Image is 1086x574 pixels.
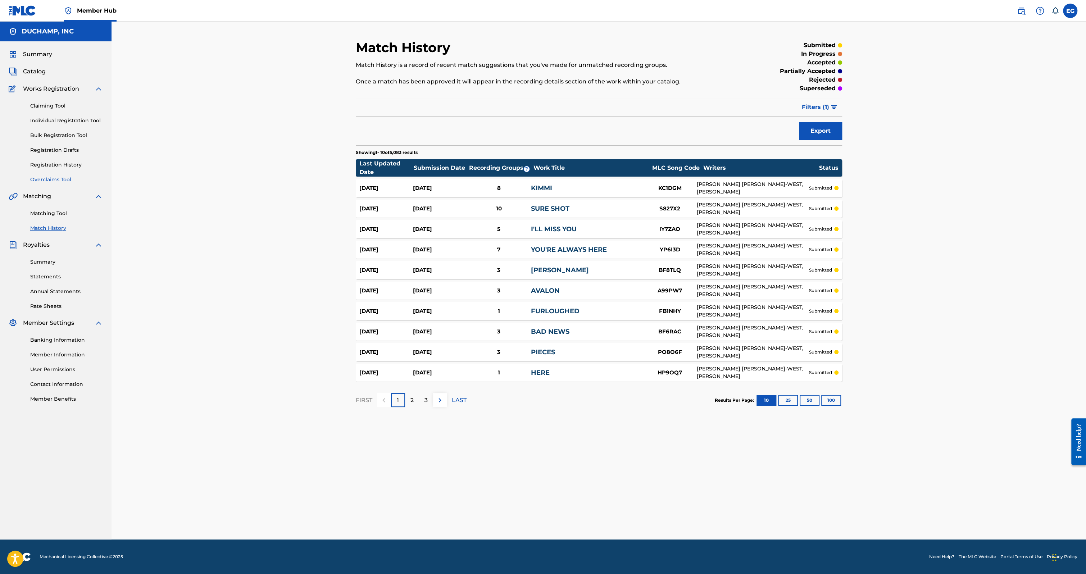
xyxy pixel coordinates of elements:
div: 1 [467,369,531,377]
a: The MLC Website [959,553,996,560]
img: Member Settings [9,319,17,327]
img: expand [94,319,103,327]
a: SummarySummary [9,50,52,59]
div: BF6RAC [643,328,697,336]
a: Registration History [30,161,103,169]
div: Submission Date [414,164,468,172]
div: [DATE] [359,184,413,192]
div: [DATE] [359,266,413,274]
a: Bulk Registration Tool [30,132,103,139]
a: Rate Sheets [30,302,103,310]
div: Work Title [533,164,648,172]
div: PO8O6F [643,348,697,356]
span: Summary [23,50,52,59]
p: submitted [809,226,832,232]
div: Status [819,164,838,172]
div: 3 [467,266,531,274]
div: [PERSON_NAME] [PERSON_NAME]-WEST, [PERSON_NAME] [697,181,809,196]
div: IY7ZAO [643,225,697,233]
div: [DATE] [359,246,413,254]
p: in progress [801,50,836,58]
div: [DATE] [359,287,413,295]
a: YOU'RE ALWAYS HERE [531,246,607,254]
div: [PERSON_NAME] [PERSON_NAME]-WEST, [PERSON_NAME] [697,324,809,339]
div: BF8TLQ [643,266,697,274]
h5: DUCHAMP, INC [22,27,74,36]
img: logo [9,552,31,561]
div: 3 [467,328,531,336]
div: [PERSON_NAME] [PERSON_NAME]-WEST, [PERSON_NAME] [697,263,809,278]
div: [DATE] [359,225,413,233]
div: HP9OQ7 [643,369,697,377]
button: 10 [756,395,776,406]
img: expand [94,192,103,201]
a: SURE SHOT [531,205,569,213]
p: 1 [397,396,399,405]
div: S827X2 [643,205,697,213]
img: MLC Logo [9,5,36,16]
a: I'LL MISS YOU [531,225,577,233]
p: partially accepted [780,67,836,76]
span: ? [524,166,530,172]
div: Writers [703,164,818,172]
img: expand [94,85,103,93]
span: Mechanical Licensing Collective © 2025 [40,553,123,560]
a: Member Benefits [30,395,103,403]
img: help [1036,6,1044,15]
div: [PERSON_NAME] [PERSON_NAME]-WEST, [PERSON_NAME] [697,222,809,237]
a: Individual Registration Tool [30,117,103,124]
span: Works Registration [23,85,79,93]
span: Member Settings [23,319,74,327]
span: Matching [23,192,51,201]
div: Drag [1052,547,1057,568]
div: 3 [467,348,531,356]
div: Notifications [1051,7,1059,14]
p: FIRST [356,396,372,405]
p: submitted [809,308,832,314]
div: 10 [467,205,531,213]
p: submitted [809,267,832,273]
a: CatalogCatalog [9,67,46,76]
a: Member Information [30,351,103,359]
p: submitted [809,369,832,376]
p: accepted [807,58,836,67]
img: Catalog [9,67,17,76]
a: Summary [30,258,103,266]
p: superseded [800,84,836,93]
img: Royalties [9,241,17,249]
img: filter [831,105,837,109]
h2: Match History [356,40,454,56]
p: submitted [804,41,836,50]
a: Matching Tool [30,210,103,217]
div: [DATE] [359,369,413,377]
div: Help [1033,4,1047,18]
div: [DATE] [413,369,467,377]
p: Results Per Page: [715,397,756,404]
a: Need Help? [929,553,954,560]
a: FURLOUGHED [531,307,580,315]
span: Member Hub [77,6,117,15]
a: HERE [531,369,550,377]
a: Contact Information [30,381,103,388]
div: User Menu [1063,4,1077,18]
div: 5 [467,225,531,233]
p: submitted [809,205,832,212]
div: [DATE] [413,287,467,295]
button: Export [799,122,842,140]
a: BAD NEWS [531,328,569,336]
a: KIMMI [531,184,552,192]
div: [DATE] [413,246,467,254]
div: 3 [467,287,531,295]
a: Privacy Policy [1047,553,1077,560]
a: Portal Terms of Use [1000,553,1042,560]
div: [DATE] [359,348,413,356]
div: [DATE] [413,348,467,356]
div: [DATE] [413,266,467,274]
button: 100 [821,395,841,406]
div: KC1DGM [643,184,697,192]
div: [PERSON_NAME] [PERSON_NAME]-WEST, [PERSON_NAME] [697,365,809,380]
img: Works Registration [9,85,18,93]
iframe: Chat Widget [1050,539,1086,574]
button: 25 [778,395,798,406]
